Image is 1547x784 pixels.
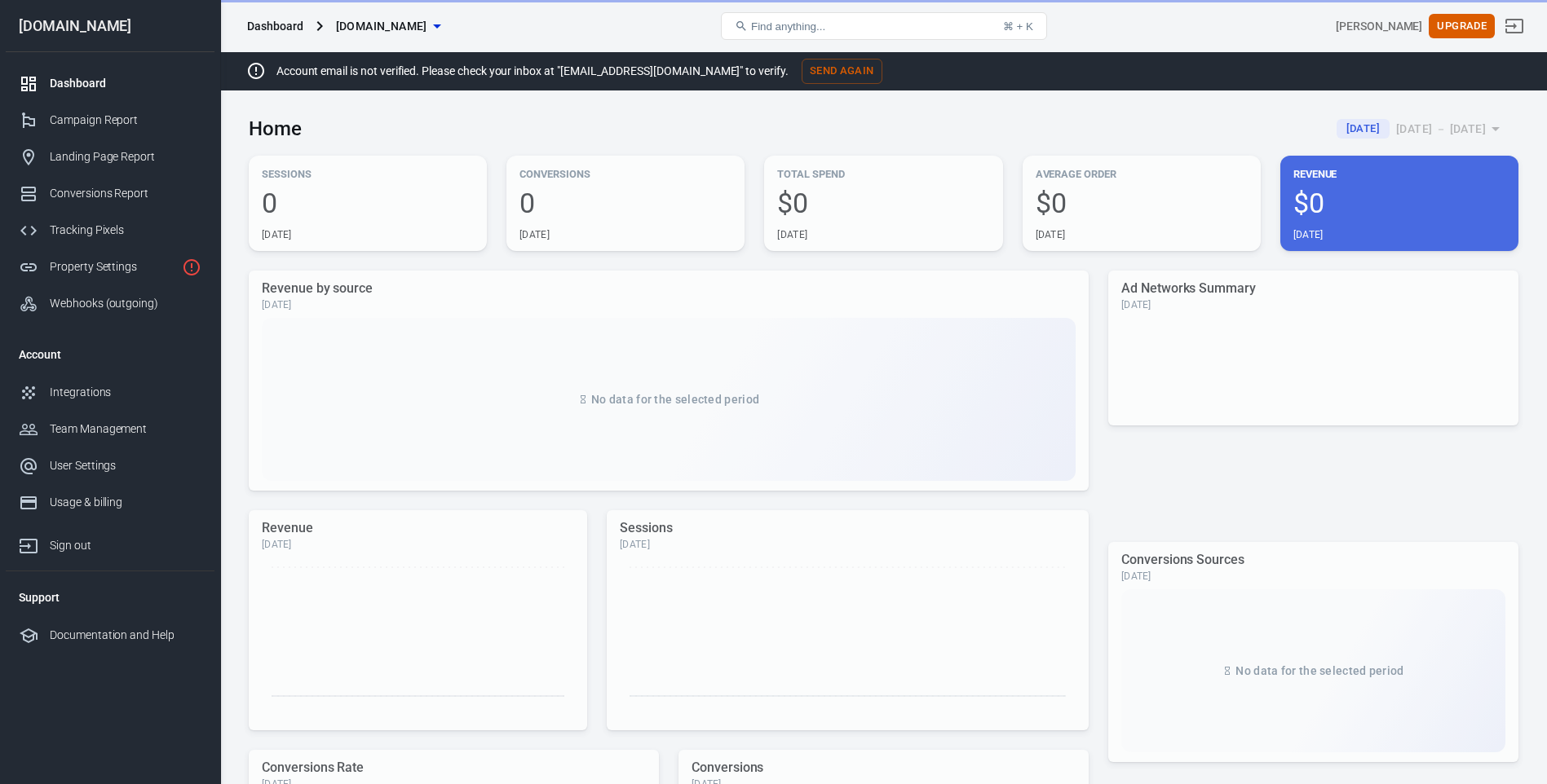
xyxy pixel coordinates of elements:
[6,411,214,447] a: Team Management
[50,75,201,92] div: Dashboard
[1495,7,1534,46] a: Sign out
[6,175,214,212] a: Conversions Report
[6,374,214,411] a: Integrations
[50,627,201,644] div: Documentation and Help
[6,139,214,175] a: Landing Page Report
[6,102,214,139] a: Campaign Report
[50,112,201,129] div: Campaign Report
[1003,20,1033,33] div: ⌘ + K
[50,295,201,312] div: Webhooks (outgoing)
[247,18,303,34] div: Dashboard
[751,20,825,33] span: Find anything...
[802,59,882,84] button: Send Again
[50,258,175,275] div: Property Settings
[50,494,201,511] div: Usage & billing
[6,335,214,374] li: Account
[50,384,201,401] div: Integrations
[182,258,201,277] svg: Property is not installed yet
[50,222,201,239] div: Tracking Pixels
[6,285,214,322] a: Webhooks (outgoing)
[6,484,214,521] a: Usage & billing
[329,11,447,42] button: [DOMAIN_NAME]
[50,185,201,202] div: Conversions Report
[50,148,201,165] div: Landing Page Report
[6,578,214,617] li: Support
[6,249,214,285] a: Property Settings
[50,421,201,438] div: Team Management
[336,16,427,37] span: samcart.com
[50,537,201,554] div: Sign out
[1336,18,1422,35] div: Account id: L1PjXgAp
[6,447,214,484] a: User Settings
[249,117,302,140] h3: Home
[50,457,201,474] div: User Settings
[276,63,789,80] p: Account email is not verified. Please check your inbox at "[EMAIL_ADDRESS][DOMAIN_NAME]" to verify.
[6,19,214,33] div: [DOMAIN_NAME]
[6,521,214,564] a: Sign out
[6,65,214,102] a: Dashboard
[721,12,1047,40] button: Find anything...⌘ + K
[1429,14,1495,39] button: Upgrade
[6,212,214,249] a: Tracking Pixels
